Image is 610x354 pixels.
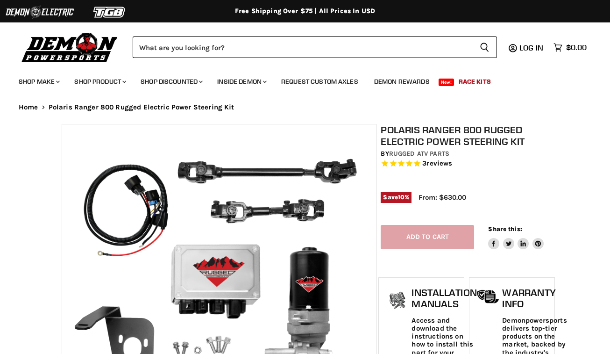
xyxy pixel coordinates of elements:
[426,159,452,168] span: reviews
[134,72,208,91] a: Shop Discounted
[422,159,452,168] span: 3 reviews
[12,72,65,91] a: Shop Make
[488,225,522,232] span: Share this:
[67,72,132,91] a: Shop Product
[5,3,75,21] img: Demon Electric Logo 2
[386,289,409,313] img: install_manual-icon.png
[389,150,449,158] a: Rugged ATV Parts
[515,43,549,52] a: Log in
[49,103,234,111] span: Polaris Ranger 800 Rugged Electric Power Steering Kit
[488,225,544,250] aside: Share this:
[549,41,591,54] a: $0.00
[12,68,584,91] ul: Main menu
[367,72,437,91] a: Demon Rewards
[381,124,553,147] h1: Polaris Ranger 800 Rugged Electric Power Steering Kit
[19,103,38,111] a: Home
[411,287,476,309] h1: Installation Manuals
[210,72,272,91] a: Inside Demon
[472,36,497,58] button: Search
[398,194,404,201] span: 10
[476,289,500,304] img: warranty-icon.png
[19,30,121,64] img: Demon Powersports
[133,36,472,58] input: Search
[381,149,553,159] div: by
[519,43,543,52] span: Log in
[418,193,466,202] span: From: $630.00
[274,72,365,91] a: Request Custom Axles
[133,36,497,58] form: Product
[566,43,587,52] span: $0.00
[452,72,498,91] a: Race Kits
[381,159,553,169] span: Rated 4.7 out of 5 stars 3 reviews
[75,3,145,21] img: TGB Logo 2
[439,79,454,86] span: New!
[381,192,411,202] span: Save %
[502,287,567,309] h1: Warranty Info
